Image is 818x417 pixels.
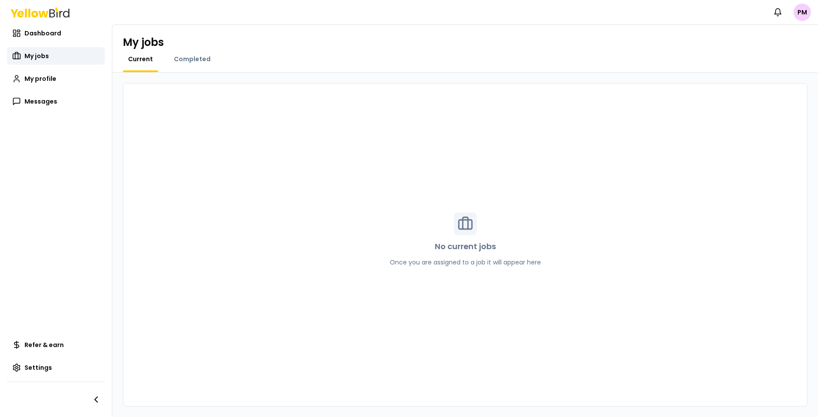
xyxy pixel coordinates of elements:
[435,240,496,253] p: No current jobs
[123,55,158,63] a: Current
[7,93,105,110] a: Messages
[123,35,164,49] h1: My jobs
[390,258,541,267] p: Once you are assigned to a job it will appear here
[174,55,211,63] span: Completed
[24,29,61,38] span: Dashboard
[7,359,105,376] a: Settings
[24,97,57,106] span: Messages
[7,47,105,65] a: My jobs
[24,52,49,60] span: My jobs
[24,74,56,83] span: My profile
[7,336,105,354] a: Refer & earn
[24,341,64,349] span: Refer & earn
[7,70,105,87] a: My profile
[128,55,153,63] span: Current
[169,55,216,63] a: Completed
[794,3,811,21] span: PM
[7,24,105,42] a: Dashboard
[24,363,52,372] span: Settings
